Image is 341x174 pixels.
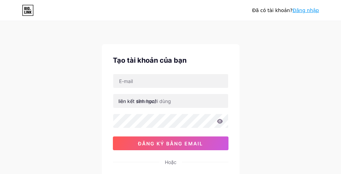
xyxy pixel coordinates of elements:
[113,94,228,108] input: tên người dùng
[113,74,228,88] input: E-mail
[113,136,228,150] button: đăng ký bằng email
[138,141,203,146] font: đăng ký bằng email
[113,56,187,64] font: Tạo tài khoản của bạn
[118,98,156,104] font: liên kết sinh học/
[292,8,319,13] a: Đăng nhập
[252,8,292,13] font: Đã có tài khoản?
[165,159,177,165] font: Hoặc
